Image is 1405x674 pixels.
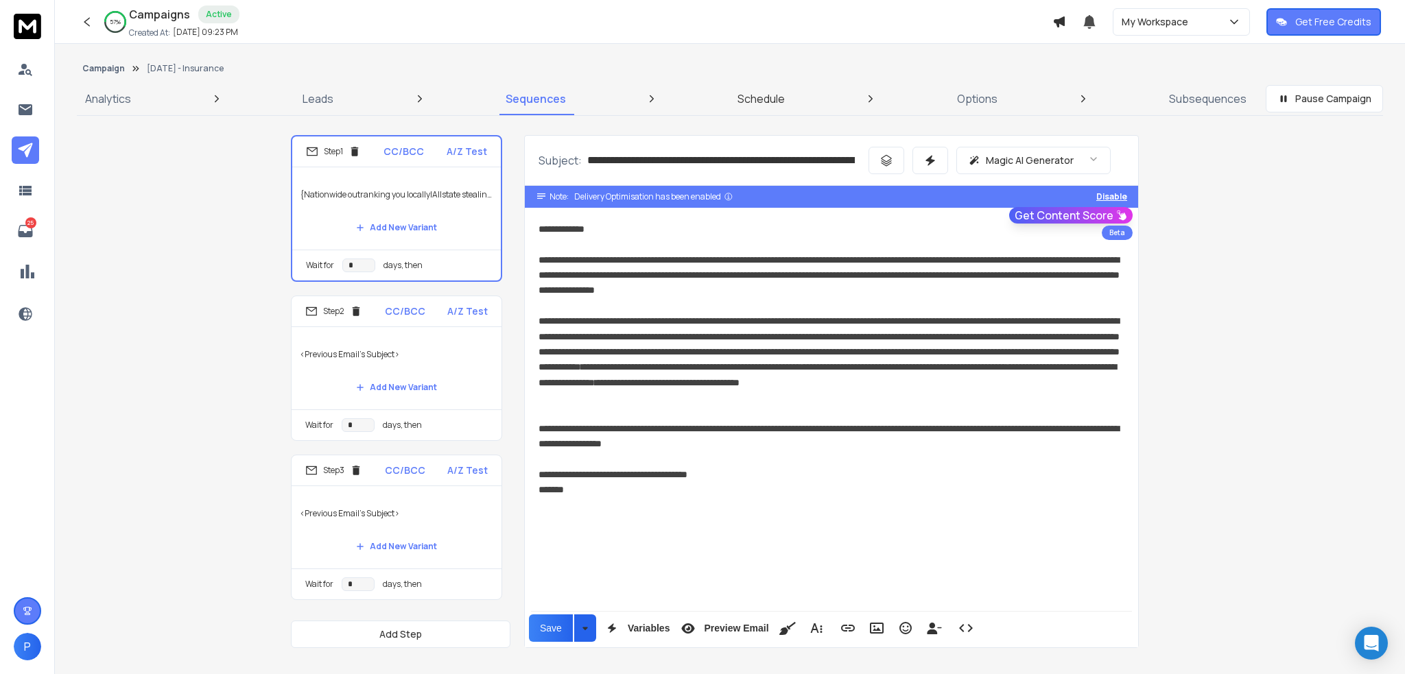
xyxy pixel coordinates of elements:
[957,91,997,107] p: Options
[173,27,238,38] p: [DATE] 09:23 PM
[305,579,333,590] p: Wait for
[300,494,493,533] p: <Previous Email's Subject>
[447,145,487,158] p: A/Z Test
[949,82,1006,115] a: Options
[497,82,574,115] a: Sequences
[110,18,121,26] p: 57 %
[1102,226,1133,240] div: Beta
[294,82,342,115] a: Leads
[506,91,566,107] p: Sequences
[385,464,425,477] p: CC/BCC
[550,191,569,202] span: Note:
[12,217,39,245] a: 25
[306,145,361,158] div: Step 1
[82,63,125,74] button: Campaign
[574,191,733,202] div: Delivery Optimisation has been enabled
[1122,15,1194,29] p: My Workspace
[129,6,190,23] h1: Campaigns
[14,633,41,660] button: P
[1009,207,1133,224] button: Get Content Score
[345,533,448,560] button: Add New Variant
[303,91,333,107] p: Leads
[1266,85,1383,112] button: Pause Campaign
[383,579,422,590] p: days, then
[737,91,785,107] p: Schedule
[291,135,502,282] li: Step1CC/BCCA/Z Test{Nationwide outranking you locally|Allstate stealing your leads|Safeco dominat...
[529,614,573,642] button: Save
[77,82,139,115] a: Analytics
[1169,91,1247,107] p: Subsequences
[383,420,422,431] p: days, then
[447,304,488,318] p: A/Z Test
[1096,191,1127,202] button: Disable
[291,455,502,600] li: Step3CC/BCCA/Z Test<Previous Email's Subject>Add New VariantWait fordays, then
[1161,82,1255,115] a: Subsequences
[85,91,131,107] p: Analytics
[729,82,793,115] a: Schedule
[803,614,829,642] button: More Text
[835,614,861,642] button: Insert Link (Ctrl+K)
[1355,627,1388,660] div: Open Intercom Messenger
[539,152,582,169] p: Subject:
[625,623,673,634] span: Variables
[129,27,170,38] p: Created At:
[147,63,224,74] p: [DATE] - Insurance
[198,5,239,23] div: Active
[305,420,333,431] p: Wait for
[864,614,890,642] button: Insert Image (Ctrl+P)
[775,614,801,642] button: Clean HTML
[300,176,493,214] p: {Nationwide outranking you locally|Allstate stealing your leads|Safeco dominating your market|Tra...
[305,464,362,477] div: Step 3
[921,614,947,642] button: Insert Unsubscribe Link
[447,464,488,477] p: A/Z Test
[300,335,493,374] p: <Previous Email's Subject>
[701,623,771,634] span: Preview Email
[25,217,36,228] p: 25
[306,260,334,271] p: Wait for
[1295,15,1371,29] p: Get Free Credits
[385,304,425,318] p: CC/BCC
[345,214,448,241] button: Add New Variant
[675,614,771,642] button: Preview Email
[1266,8,1381,36] button: Get Free Credits
[383,145,424,158] p: CC/BCC
[305,305,362,317] div: Step 2
[291,621,510,648] button: Add Step
[599,614,673,642] button: Variables
[383,260,423,271] p: days, then
[953,614,979,642] button: Code View
[956,147,1111,174] button: Magic AI Generator
[345,374,448,401] button: Add New Variant
[291,296,502,441] li: Step2CC/BCCA/Z Test<Previous Email's Subject>Add New VariantWait fordays, then
[986,154,1074,167] p: Magic AI Generator
[893,614,919,642] button: Emoticons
